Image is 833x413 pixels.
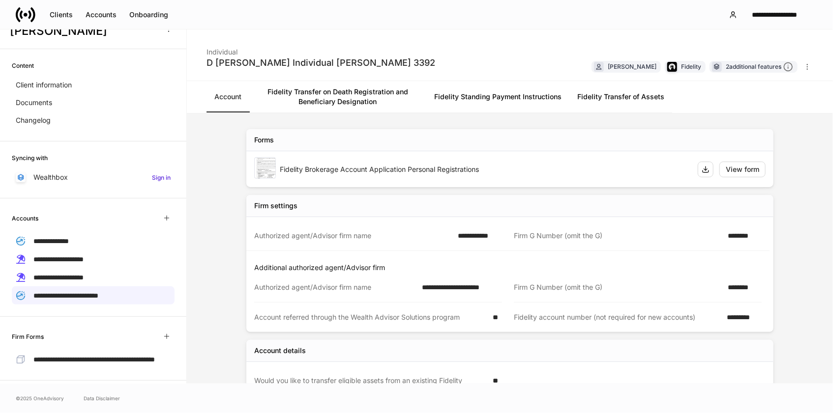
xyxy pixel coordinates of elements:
[254,135,274,145] div: Forms
[33,172,68,182] p: Wealthbox
[254,263,770,273] p: Additional authorized agent/Advisor firm
[254,346,306,356] div: Account details
[719,162,766,177] button: View form
[12,76,175,94] a: Client information
[254,312,487,322] div: Account referred through the Wealth Advisor Solutions program
[514,231,722,241] div: Firm G Number (omit the G)
[12,61,34,70] h6: Content
[254,231,452,241] div: Authorized agent/Advisor firm name
[426,81,569,112] a: Fidelity Standing Payment Instructions
[608,62,656,71] div: [PERSON_NAME]
[86,10,117,20] div: Accounts
[254,282,416,292] div: Authorized agent/Advisor firm name
[50,10,73,20] div: Clients
[254,201,297,211] div: Firm settings
[280,165,690,174] div: Fidelity Brokerage Account Application Personal Registrations
[43,7,79,23] button: Clients
[514,282,722,292] div: Firm G Number (omit the G)
[12,214,38,223] h6: Accounts
[514,312,721,322] div: Fidelity account number (not required for new accounts)
[726,165,759,174] div: View form
[207,41,435,57] div: Individual
[16,115,51,125] p: Changelog
[254,376,487,395] div: Would you like to transfer eligible assets from an existing Fidelity account or change registrati...
[16,394,64,402] span: © 2025 OneAdvisory
[10,23,157,39] h3: [PERSON_NAME]
[12,168,175,186] a: WealthboxSign in
[249,81,426,112] a: Fidelity Transfer on Death Registration and Beneficiary Designation
[84,394,120,402] a: Data Disclaimer
[207,57,435,69] div: D [PERSON_NAME] Individual [PERSON_NAME] 3392
[16,80,72,90] p: Client information
[726,62,793,72] div: 2 additional features
[681,62,701,71] div: Fidelity
[12,94,175,111] a: Documents
[16,98,52,108] p: Documents
[12,332,44,341] h6: Firm Forms
[123,7,175,23] button: Onboarding
[129,10,168,20] div: Onboarding
[79,7,123,23] button: Accounts
[12,153,48,163] h6: Syncing with
[12,111,175,129] a: Changelog
[569,81,672,112] a: Fidelity Transfer of Assets
[152,173,171,182] h6: Sign in
[207,81,249,112] a: Account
